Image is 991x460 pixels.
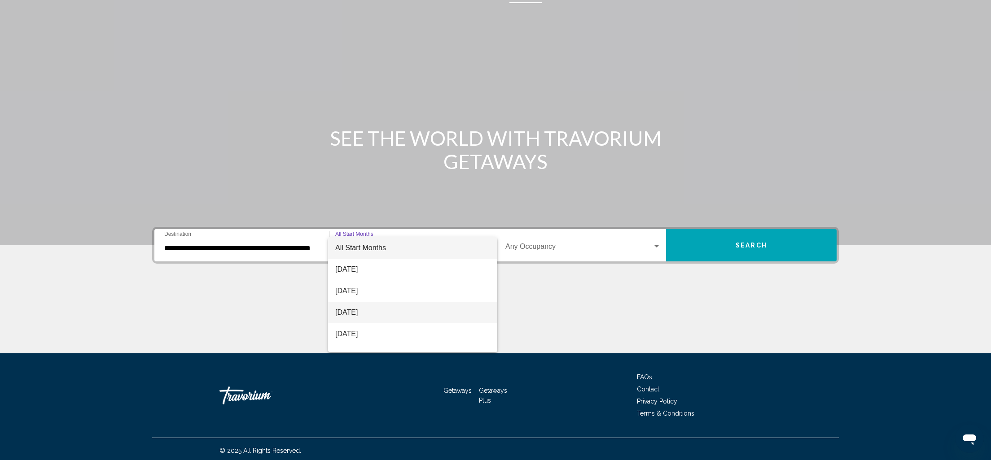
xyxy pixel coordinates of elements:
[335,244,386,252] span: All Start Months
[335,280,490,302] span: [DATE]
[335,259,490,280] span: [DATE]
[955,424,984,453] iframe: Button to launch messaging window
[335,302,490,323] span: [DATE]
[335,345,490,366] span: [DATE]
[335,323,490,345] span: [DATE]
